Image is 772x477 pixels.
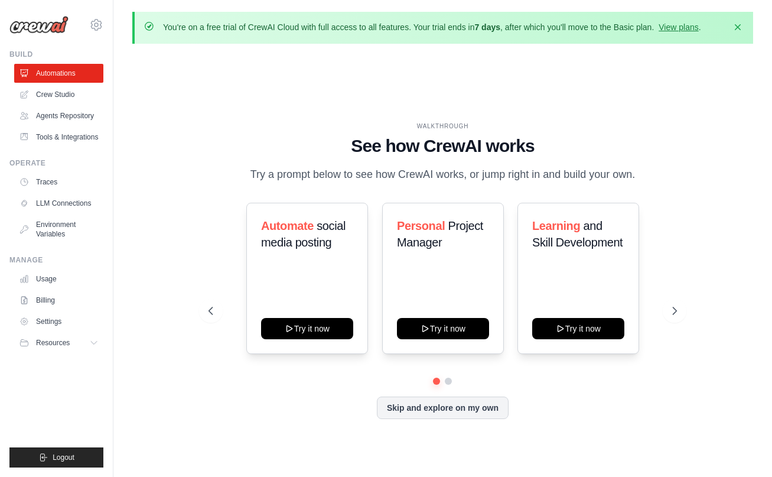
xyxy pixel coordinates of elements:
[14,215,103,244] a: Environment Variables
[377,397,509,419] button: Skip and explore on my own
[9,255,103,265] div: Manage
[14,64,103,83] a: Automations
[14,85,103,104] a: Crew Studio
[9,447,103,468] button: Logout
[397,318,489,339] button: Try it now
[14,291,103,310] a: Billing
[474,22,500,32] strong: 7 days
[261,219,314,232] span: Automate
[14,128,103,147] a: Tools & Integrations
[14,333,103,352] button: Resources
[14,312,103,331] a: Settings
[163,21,701,33] p: You're on a free trial of CrewAI Cloud with full access to all features. Your trial ends in , aft...
[14,173,103,192] a: Traces
[532,219,623,249] span: and Skill Development
[532,318,624,339] button: Try it now
[9,16,69,34] img: Logo
[9,158,103,168] div: Operate
[397,219,445,232] span: Personal
[209,135,677,157] h1: See how CrewAI works
[53,453,74,462] span: Logout
[36,338,70,348] span: Resources
[14,194,103,213] a: LLM Connections
[261,219,346,249] span: social media posting
[14,270,103,288] a: Usage
[209,122,677,131] div: WALKTHROUGH
[532,219,580,232] span: Learning
[397,219,483,249] span: Project Manager
[659,22,698,32] a: View plans
[14,106,103,125] a: Agents Repository
[9,50,103,59] div: Build
[261,318,353,339] button: Try it now
[244,166,641,183] p: Try a prompt below to see how CrewAI works, or jump right in and build your own.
